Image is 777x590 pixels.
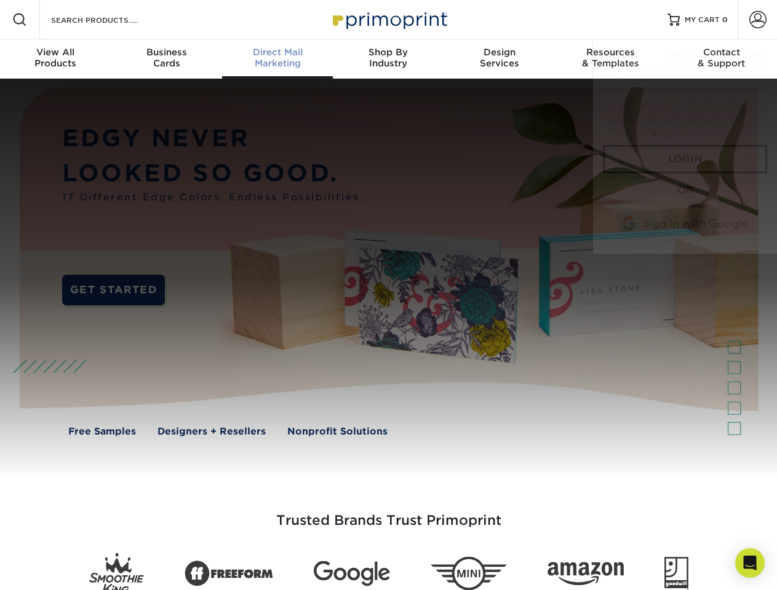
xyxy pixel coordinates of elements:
img: Primoprint [327,6,450,33]
span: Resources [555,47,666,58]
a: DesignServices [444,39,555,79]
h3: Trusted Brands Trust Primoprint [29,483,749,543]
div: & Templates [555,47,666,69]
a: Resources& Templates [555,39,666,79]
span: Business [111,47,221,58]
input: Email [603,66,767,90]
img: Google [314,561,390,586]
span: Shop By [333,47,444,58]
span: 0 [722,15,728,24]
span: MY CART [685,15,720,25]
input: SEARCH PRODUCTS..... [50,12,170,27]
a: forgot password? [651,130,719,138]
a: BusinessCards [111,39,221,79]
div: Services [444,47,555,69]
iframe: Google Customer Reviews [3,553,105,586]
span: Design [444,47,555,58]
div: Industry [333,47,444,69]
span: CREATE AN ACCOUNT [666,50,767,60]
div: OR [603,183,767,198]
div: Cards [111,47,221,69]
span: Direct Mail [222,47,333,58]
div: Marketing [222,47,333,69]
img: Amazon [548,562,624,586]
span: SIGN IN [603,50,637,60]
div: Open Intercom Messenger [735,548,765,578]
a: Direct MailMarketing [222,39,333,79]
img: Goodwill [664,557,688,590]
a: Login [603,145,767,173]
a: Shop ByIndustry [333,39,444,79]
